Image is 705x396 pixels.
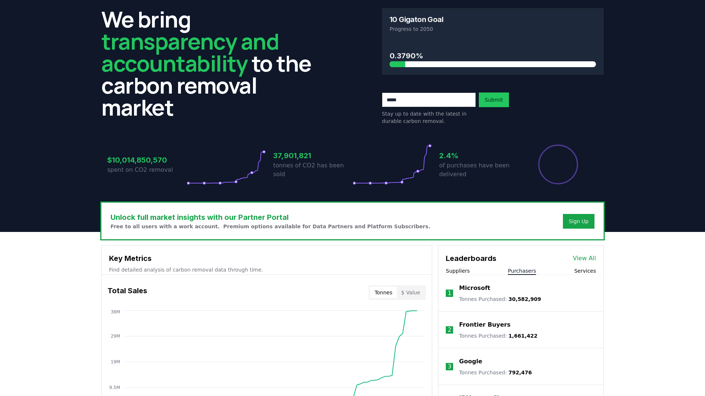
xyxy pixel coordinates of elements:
p: Tonnes Purchased : [459,369,532,376]
span: 30,582,909 [509,296,541,302]
p: Tonnes Purchased : [459,332,537,339]
tspan: 19M [111,359,120,364]
p: Progress to 2050 [390,25,596,33]
button: Purchasers [508,267,536,275]
p: Free to all users with a work account. Premium options available for Data Partners and Platform S... [111,223,430,230]
h3: Key Metrics [109,253,424,264]
h3: Total Sales [108,285,147,300]
p: 2 [448,326,451,334]
span: 1,661,422 [509,333,538,339]
tspan: 38M [111,309,120,315]
button: Sign Up [563,214,594,229]
button: Services [574,267,596,275]
h3: Unlock full market insights with our Partner Portal [111,212,430,223]
a: Microsoft [459,284,490,293]
p: 1 [448,289,451,298]
a: View All [573,254,596,263]
p: 3 [448,362,451,371]
p: Tonnes Purchased : [459,295,541,303]
a: Frontier Buyers [459,320,510,329]
p: of purchases have been delivered [439,161,518,179]
button: $ Value [397,287,425,298]
a: Google [459,357,482,366]
span: transparency and accountability [101,26,279,78]
tspan: 29M [111,334,120,339]
p: tonnes of CO2 has been sold [273,161,352,179]
p: Stay up to date with the latest in durable carbon removal. [382,110,476,125]
div: Percentage of sales delivered [538,144,579,185]
h3: Leaderboards [446,253,496,264]
tspan: 9.5M [109,385,120,390]
span: 792,476 [509,370,532,375]
h3: $10,014,850,570 [107,155,187,166]
h2: We bring to the carbon removal market [101,8,323,118]
p: spent on CO2 removal [107,166,187,174]
button: Suppliers [446,267,470,275]
h3: 0.3790% [390,50,596,61]
button: Submit [479,92,509,107]
h3: 37,901,821 [273,150,352,161]
p: Find detailed analysis of carbon removal data through time. [109,266,424,273]
h3: 2.4% [439,150,518,161]
h3: 10 Gigaton Goal [390,16,443,23]
a: Sign Up [569,218,589,225]
button: Tonnes [370,287,397,298]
